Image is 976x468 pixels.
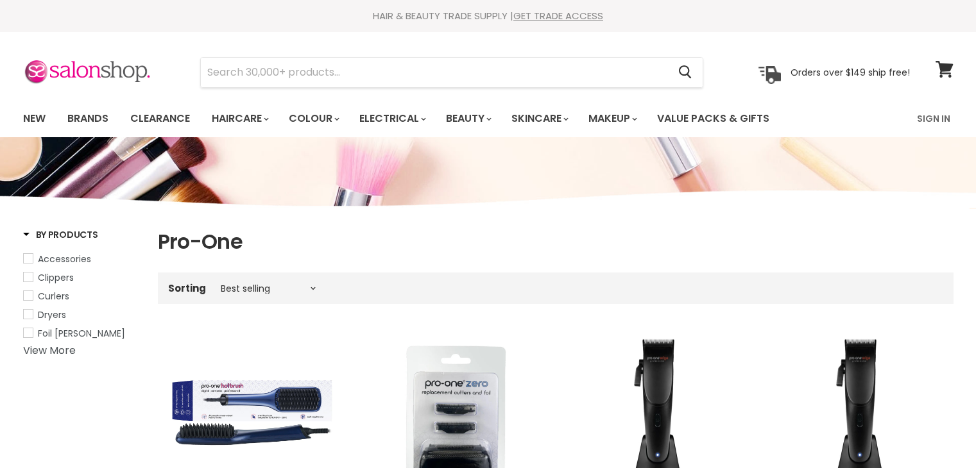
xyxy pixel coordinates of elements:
[23,326,142,340] a: Foil Shaver
[350,105,434,132] a: Electrical
[158,228,954,255] h1: Pro-One
[38,308,66,321] span: Dryers
[669,58,703,87] button: Search
[168,283,206,294] label: Sorting
[201,58,669,87] input: Search
[23,308,142,322] a: Dryers
[7,10,970,22] div: HAIR & BEAUTY TRADE SUPPLY |
[58,105,118,132] a: Brands
[23,289,142,303] a: Curlers
[579,105,645,132] a: Makeup
[23,228,98,241] h3: By Products
[791,66,910,78] p: Orders over $149 ship free!
[7,100,970,137] nav: Main
[909,105,958,132] a: Sign In
[23,343,76,358] a: View More
[13,100,844,137] ul: Main menu
[38,327,125,340] span: Foil [PERSON_NAME]
[38,253,91,265] span: Accessories
[38,290,69,303] span: Curlers
[200,57,703,88] form: Product
[23,252,142,266] a: Accessories
[647,105,779,132] a: Value Packs & Gifts
[23,271,142,285] a: Clippers
[121,105,200,132] a: Clearance
[13,105,55,132] a: New
[502,105,576,132] a: Skincare
[202,105,277,132] a: Haircare
[279,105,347,132] a: Colour
[38,271,74,284] span: Clippers
[513,9,603,22] a: GET TRADE ACCESS
[436,105,499,132] a: Beauty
